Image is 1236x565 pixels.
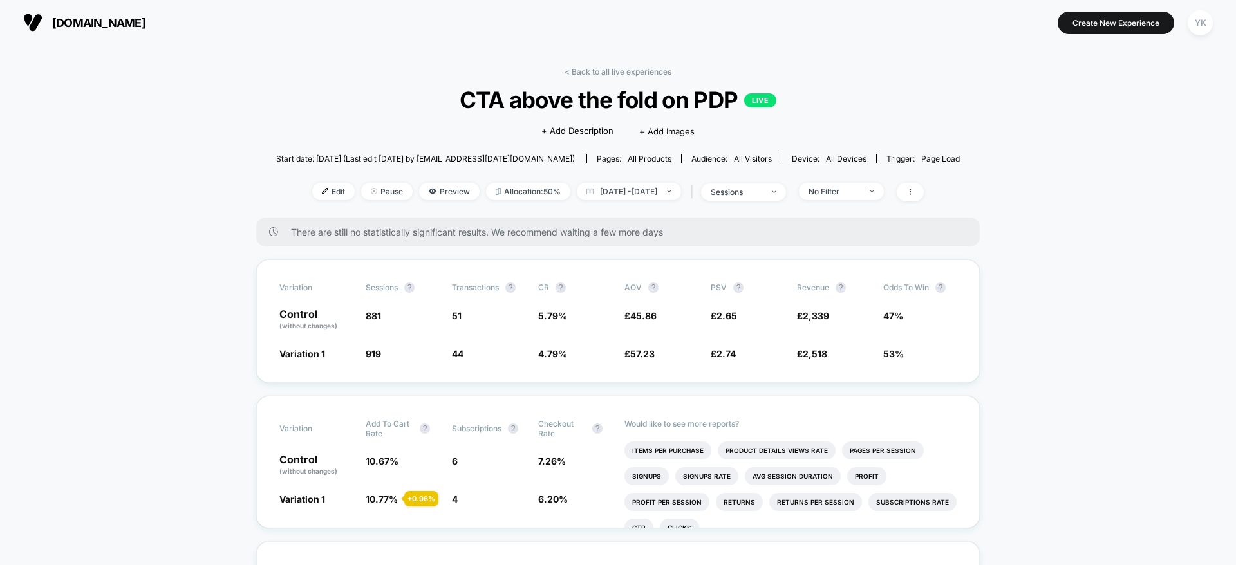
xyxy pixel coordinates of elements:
span: Checkout Rate [538,419,586,438]
span: Variation [279,282,350,293]
button: ? [505,282,516,293]
div: Pages: [597,154,671,163]
span: £ [624,348,655,359]
span: 2.65 [716,310,737,321]
span: 2,518 [803,348,827,359]
span: Add To Cart Rate [366,419,413,438]
span: 6 [452,456,458,467]
button: ? [836,282,846,293]
button: ? [404,282,415,293]
div: sessions [711,187,762,197]
span: [DOMAIN_NAME] [52,16,145,30]
span: £ [797,348,827,359]
span: Start date: [DATE] (Last edit [DATE] by [EMAIL_ADDRESS][DATE][DOMAIN_NAME]) [276,154,575,163]
span: all products [628,154,671,163]
button: ? [556,282,566,293]
span: [DATE] - [DATE] [577,183,681,200]
span: Variation 1 [279,348,325,359]
span: £ [711,310,737,321]
span: 45.86 [630,310,657,321]
li: Profit [847,467,886,485]
span: 44 [452,348,464,359]
span: Transactions [452,282,499,292]
p: Would like to see more reports? [624,419,957,429]
img: rebalance [496,188,501,195]
div: YK [1188,10,1213,35]
span: CR [538,282,549,292]
span: 881 [366,310,381,321]
img: calendar [586,188,594,194]
span: 4 [452,494,458,505]
img: Visually logo [23,13,42,32]
span: 10.67 % [366,456,398,467]
span: Allocation: 50% [486,183,570,200]
span: 4.79 % [538,348,567,359]
span: (without changes) [279,322,337,329]
img: edit [322,188,328,194]
li: Items Per Purchase [624,441,711,459]
span: all devices [826,154,866,163]
li: Signups [624,467,669,485]
img: end [371,188,377,194]
span: CTA above the fold on PDP [310,86,925,113]
span: + Add Description [541,125,613,138]
button: ? [420,423,430,434]
span: Page Load [921,154,960,163]
li: Ctr [624,519,653,537]
span: 47% [883,310,903,321]
p: Control [279,454,353,476]
button: [DOMAIN_NAME] [19,12,149,33]
span: Subscriptions [452,423,501,433]
span: Pause [361,183,413,200]
span: All Visitors [734,154,772,163]
img: end [772,190,776,193]
div: + 0.96 % [404,491,438,506]
button: Create New Experience [1058,12,1174,34]
span: 919 [366,348,381,359]
span: 7.26 % [538,456,566,467]
span: Odds to Win [883,282,954,293]
li: Returns Per Session [769,493,862,511]
div: Trigger: [886,154,960,163]
span: £ [711,348,736,359]
li: Avg Session Duration [745,467,841,485]
button: YK [1184,10,1217,36]
span: Variation 1 [279,494,325,505]
button: ? [935,282,946,293]
span: PSV [711,282,727,292]
span: 2,339 [803,310,829,321]
li: Pages Per Session [842,441,924,459]
li: Profit Per Session [624,493,709,511]
img: end [870,190,874,192]
span: + Add Images [639,126,695,136]
button: ? [648,282,659,293]
p: LIVE [744,93,776,107]
span: AOV [624,282,642,292]
div: Audience: [691,154,772,163]
li: Subscriptions Rate [868,493,957,511]
div: No Filter [809,187,860,196]
span: 10.77 % [366,494,398,505]
span: 51 [452,310,462,321]
button: ? [733,282,744,293]
span: Sessions [366,282,398,292]
img: end [667,190,671,192]
span: Edit [312,183,355,200]
span: Revenue [797,282,829,292]
span: Preview [419,183,480,200]
span: 5.79 % [538,310,567,321]
li: Returns [716,493,763,511]
li: Signups Rate [675,467,738,485]
span: There are still no statistically significant results. We recommend waiting a few more days [291,227,954,237]
span: | [688,183,701,201]
span: Device: [782,154,876,163]
span: 57.23 [630,348,655,359]
span: 6.20 % [538,494,568,505]
span: (without changes) [279,467,337,475]
li: Clicks [660,519,699,537]
li: Product Details Views Rate [718,441,836,459]
button: ? [508,423,518,434]
span: Variation [279,419,350,438]
span: 2.74 [716,348,736,359]
button: ? [592,423,603,434]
